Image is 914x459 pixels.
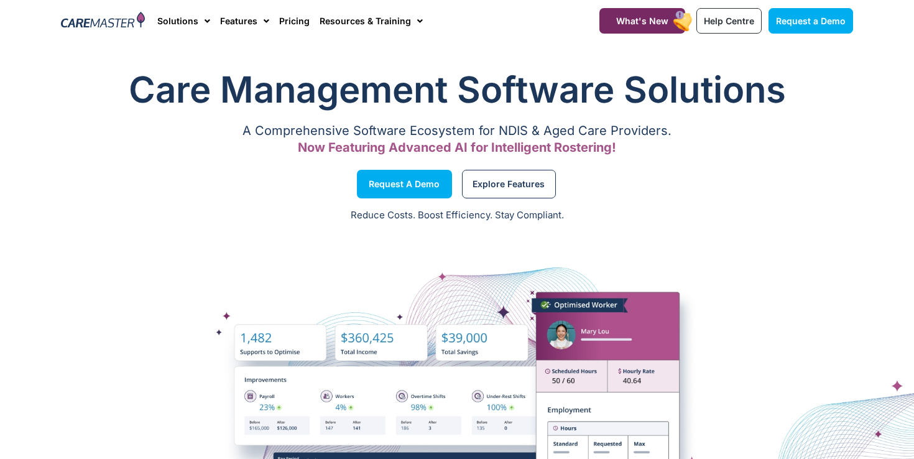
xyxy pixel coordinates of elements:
span: Request a Demo [776,16,846,26]
h1: Care Management Software Solutions [61,65,853,114]
img: CareMaster Logo [61,12,145,30]
a: Request a Demo [769,8,853,34]
p: A Comprehensive Software Ecosystem for NDIS & Aged Care Providers. [61,127,853,135]
a: Help Centre [696,8,762,34]
span: Explore Features [473,181,545,187]
a: Request a Demo [357,170,452,198]
span: Now Featuring Advanced AI for Intelligent Rostering! [298,140,616,155]
span: Help Centre [704,16,754,26]
p: Reduce Costs. Boost Efficiency. Stay Compliant. [7,208,907,223]
a: What's New [599,8,685,34]
span: Request a Demo [369,181,440,187]
span: What's New [616,16,668,26]
a: Explore Features [462,170,556,198]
